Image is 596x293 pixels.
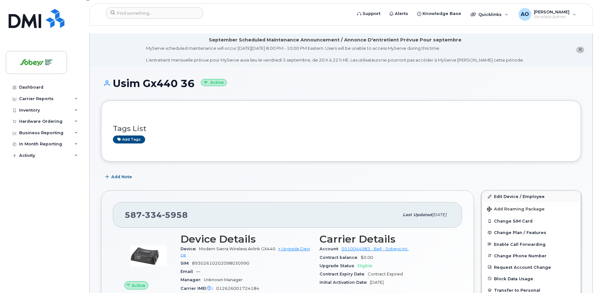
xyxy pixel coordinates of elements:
[101,78,581,89] h1: Usim Gx440 36
[201,79,227,86] small: Active
[180,286,216,291] span: Carrier IMEI
[180,261,192,266] span: SIM
[482,250,581,261] button: Change Phone Number
[482,202,581,215] button: Add Roaming Package
[129,237,168,275] img: image20231002-3703462-1t12qcw.jpeg
[494,242,546,246] span: Enable Call Forwarding
[113,136,145,143] a: Add tags
[146,45,524,63] div: MyServe scheduled maintenance will occur [DATE][DATE] 8:00 PM - 10:00 PM Eastern. Users will be u...
[199,246,276,251] span: Modem Sierra Wireless Airlink GX440
[482,273,581,284] button: Block Data Usage
[432,212,446,217] span: [DATE]
[370,280,384,285] span: [DATE]
[494,230,546,235] span: Change Plan / Features
[113,125,569,133] h3: Tags List
[320,263,357,268] span: Upgrade Status
[111,174,132,180] span: Add Note
[101,171,137,183] button: Add Note
[142,210,162,220] span: 334
[180,246,199,251] span: Device
[357,263,372,268] span: Eligible
[361,255,373,260] span: $0.00
[482,191,581,202] a: Edit Device / Employee
[125,210,188,220] span: 587
[320,272,368,276] span: Contract Expiry Date
[162,210,188,220] span: 5958
[320,255,361,260] span: Contract balance
[209,37,461,43] div: September Scheduled Maintenance Announcement / Annonce D'entretient Prévue Pour septembre
[482,215,581,227] button: Change SIM Card
[216,286,259,291] span: 012626001724184
[196,269,200,274] span: —
[320,280,370,285] span: Initial Activation Date
[482,227,581,238] button: Change Plan / Features
[180,277,204,282] span: Manager
[482,238,581,250] button: Enable Call Forwarding
[204,277,243,282] span: Unknown Manager
[132,282,145,289] span: Active
[482,261,581,273] button: Request Account Change
[180,269,196,274] span: Email
[180,246,310,257] a: + Upgrade Device
[180,233,312,245] h3: Device Details
[192,261,249,266] span: 89302610202098030990
[342,246,409,251] a: 0510044983 - Bell - Sobeys Inc.
[320,233,451,245] h3: Carrier Details
[487,207,545,213] span: Add Roaming Package
[368,272,403,276] span: Contract Expired
[576,47,584,53] button: close notification
[403,212,432,217] span: Last updated
[320,246,342,251] span: Account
